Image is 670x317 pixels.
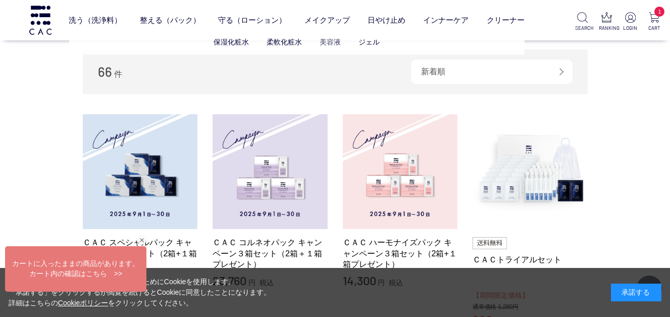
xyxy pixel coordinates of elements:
[343,114,458,230] img: ＣＡＣ ハーモナイズパック キャンペーン３箱セット（2箱+１箱プレゼント）
[267,38,302,46] a: 柔軟化粧水
[473,114,588,230] img: ＣＡＣトライアルセット
[358,38,380,46] a: ジェル
[575,24,590,32] p: SEARCH
[647,12,662,32] a: 1 CART
[58,299,109,307] a: Cookieポリシー
[98,64,112,79] span: 66
[140,7,200,33] a: 整える（パック）
[599,12,614,32] a: RANKING
[213,237,328,269] a: ＣＡＣ コルネオパック キャンペーン３箱セット（2箱＋１箱プレゼント）
[114,70,122,78] span: 件
[423,7,469,33] a: インナーケア
[611,284,661,301] div: 承諾する
[623,12,638,32] a: LOGIN
[304,7,350,33] a: メイクアップ
[214,38,249,46] a: 保湿化粧水
[647,24,662,32] p: CART
[343,237,458,269] a: ＣＡＣ ハーモナイズパック キャンペーン３箱セット（2箱+１箱プレゼント）
[487,7,525,33] a: クリーナー
[623,24,638,32] p: LOGIN
[83,114,198,230] img: ＣＡＣ スペシャルパック キャンペーン３箱セット（2箱+１箱プレゼント）
[411,60,573,84] div: 新着順
[218,7,286,33] a: 守る（ローション）
[213,114,328,230] img: ＣＡＣ コルネオパック キャンペーン３箱セット（2箱＋１箱プレゼント）
[83,237,198,269] a: ＣＡＣ スペシャルパック キャンペーン３箱セット（2箱+１箱プレゼント）
[28,6,53,34] img: logo
[654,7,664,17] span: 1
[473,254,588,265] a: ＣＡＣトライアルセット
[473,237,507,249] img: 送料無料
[599,24,614,32] p: RANKING
[575,12,590,32] a: SEARCH
[368,7,405,33] a: 日やけ止め
[69,7,122,33] a: 洗う（洗浄料）
[320,38,341,46] a: 美容液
